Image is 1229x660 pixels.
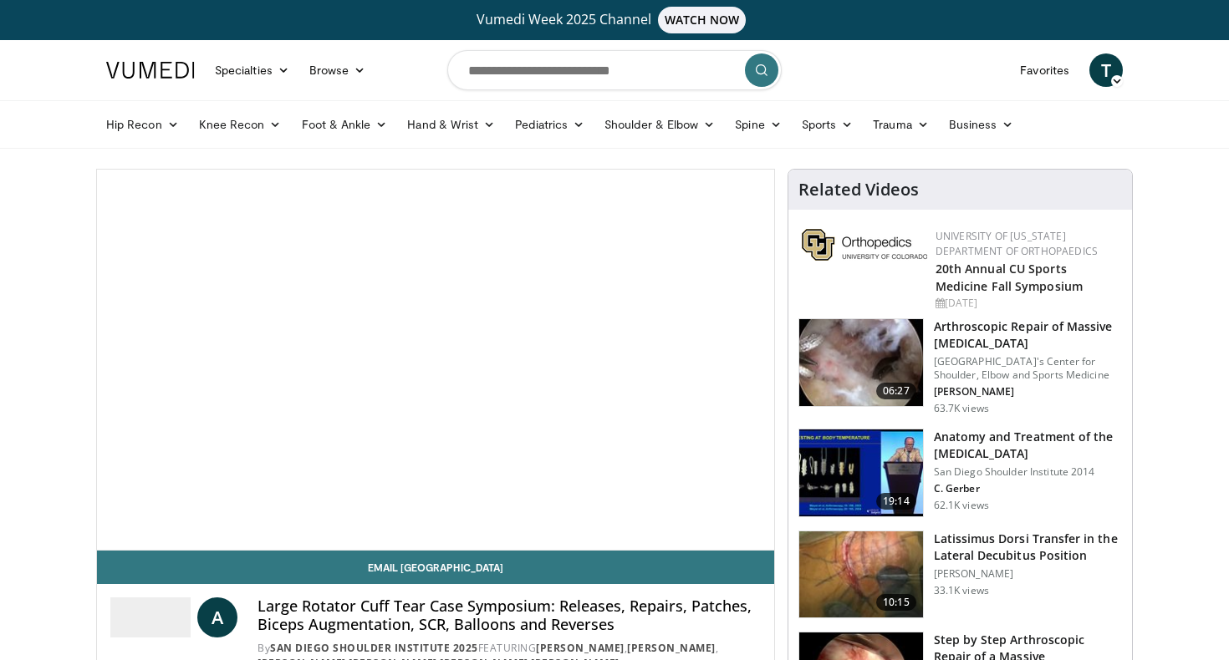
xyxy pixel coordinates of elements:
a: Hand & Wrist [397,108,505,141]
input: Search topics, interventions [447,50,782,90]
a: Trauma [863,108,939,141]
h3: Latissimus Dorsi Transfer in the Lateral Decubitus Position [934,531,1122,564]
h3: Arthroscopic Repair of Massive [MEDICAL_DATA] [934,318,1122,352]
span: 06:27 [876,383,916,399]
a: Specialties [205,53,299,87]
a: Sports [792,108,864,141]
p: [GEOGRAPHIC_DATA]'s Center for Shoulder, Elbow and Sports Medicine [934,355,1122,382]
a: 06:27 Arthroscopic Repair of Massive [MEDICAL_DATA] [GEOGRAPHIC_DATA]'s Center for Shoulder, Elbo... [798,318,1122,415]
p: 62.1K views [934,499,989,512]
a: San Diego Shoulder Institute 2025 [270,641,478,655]
a: Email [GEOGRAPHIC_DATA] [97,551,774,584]
a: [PERSON_NAME] [627,641,716,655]
img: 58008271-3059-4eea-87a5-8726eb53a503.150x105_q85_crop-smart_upscale.jpg [799,429,923,516]
p: [PERSON_NAME] [934,567,1122,581]
p: C. Gerber [934,482,1122,495]
h4: Related Videos [798,180,919,200]
span: 10:15 [876,594,916,611]
span: WATCH NOW [658,7,747,33]
p: San Diego Shoulder Institute 2014 [934,465,1122,479]
img: 38501_0000_3.png.150x105_q85_crop-smart_upscale.jpg [799,531,923,618]
a: Shoulder & Elbow [594,108,725,141]
span: 19:14 [876,493,916,510]
div: [DATE] [936,296,1119,311]
a: Vumedi Week 2025 ChannelWATCH NOW [109,7,1120,33]
a: Knee Recon [189,108,292,141]
a: 10:15 Latissimus Dorsi Transfer in the Lateral Decubitus Position [PERSON_NAME] 33.1K views [798,531,1122,619]
a: Browse [299,53,376,87]
a: 19:14 Anatomy and Treatment of the [MEDICAL_DATA] San Diego Shoulder Institute 2014 C. Gerber 62.... [798,429,1122,517]
video-js: Video Player [97,170,774,551]
img: 355603a8-37da-49b6-856f-e00d7e9307d3.png.150x105_q85_autocrop_double_scale_upscale_version-0.2.png [802,229,927,261]
a: 20th Annual CU Sports Medicine Fall Symposium [936,261,1083,294]
a: Spine [725,108,791,141]
p: 33.1K views [934,584,989,597]
h4: Large Rotator Cuff Tear Case Symposium: Releases, Repairs, Patches, Biceps Augmentation, SCR, Bal... [258,597,761,633]
p: 63.7K views [934,402,989,415]
a: Business [939,108,1024,141]
a: University of [US_STATE] Department of Orthopaedics [936,229,1098,258]
img: 281021_0002_1.png.150x105_q85_crop-smart_upscale.jpg [799,319,923,406]
img: VuMedi Logo [106,62,195,79]
h3: Anatomy and Treatment of the [MEDICAL_DATA] [934,429,1122,462]
a: Favorites [1010,53,1079,87]
p: [PERSON_NAME] [934,385,1122,399]
a: A [197,597,237,637]
a: Foot & Ankle [292,108,398,141]
a: T [1089,53,1123,87]
a: Hip Recon [96,108,189,141]
img: San Diego Shoulder Institute 2025 [110,597,191,637]
a: [PERSON_NAME] [536,641,625,655]
a: Pediatrics [505,108,594,141]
